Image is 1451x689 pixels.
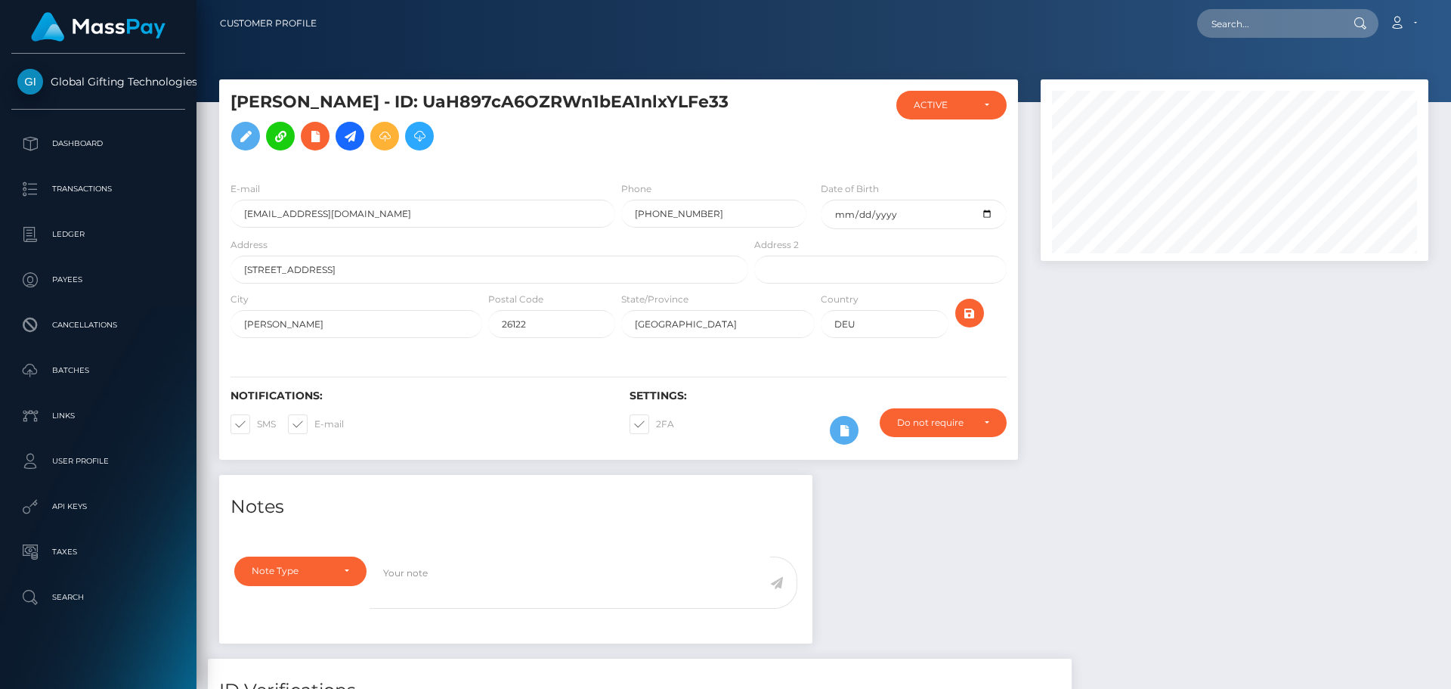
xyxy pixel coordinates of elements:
[11,216,185,253] a: Ledger
[11,533,185,571] a: Taxes
[11,306,185,344] a: Cancellations
[11,579,185,616] a: Search
[230,494,801,520] h4: Notes
[630,390,1006,402] h6: Settings:
[630,414,674,434] label: 2FA
[897,417,972,429] div: Do not require
[17,450,179,473] p: User Profile
[230,91,740,158] h5: [PERSON_NAME] - ID: UaH897cA6OZRWn1bEA1nlxYLFe33
[17,586,179,609] p: Search
[17,314,179,337] p: Cancellations
[230,182,260,196] label: E-mail
[11,125,185,163] a: Dashboard
[17,495,179,518] p: API Keys
[17,405,179,427] p: Links
[488,293,543,306] label: Postal Code
[17,541,179,563] p: Taxes
[17,132,179,155] p: Dashboard
[1197,9,1339,38] input: Search...
[17,178,179,200] p: Transactions
[230,238,268,252] label: Address
[754,238,799,252] label: Address 2
[821,293,859,306] label: Country
[336,122,364,151] a: Initiate Payout
[621,293,688,306] label: State/Province
[11,397,185,435] a: Links
[252,565,332,577] div: Note Type
[11,352,185,390] a: Batches
[230,390,607,402] h6: Notifications:
[11,442,185,480] a: User Profile
[17,359,179,382] p: Batches
[17,268,179,291] p: Payees
[31,12,166,42] img: MassPay Logo
[11,261,185,299] a: Payees
[230,293,249,306] label: City
[17,223,179,246] p: Ledger
[821,182,879,196] label: Date of Birth
[896,91,1007,119] button: ACTIVE
[621,182,651,196] label: Phone
[17,69,43,95] img: Global Gifting Technologies Inc
[11,170,185,208] a: Transactions
[230,414,276,434] label: SMS
[288,414,344,434] label: E-mail
[914,99,972,111] div: ACTIVE
[220,8,317,39] a: Customer Profile
[11,488,185,526] a: API Keys
[880,408,1007,437] button: Do not require
[11,75,185,88] span: Global Gifting Technologies Inc
[234,557,367,585] button: Note Type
